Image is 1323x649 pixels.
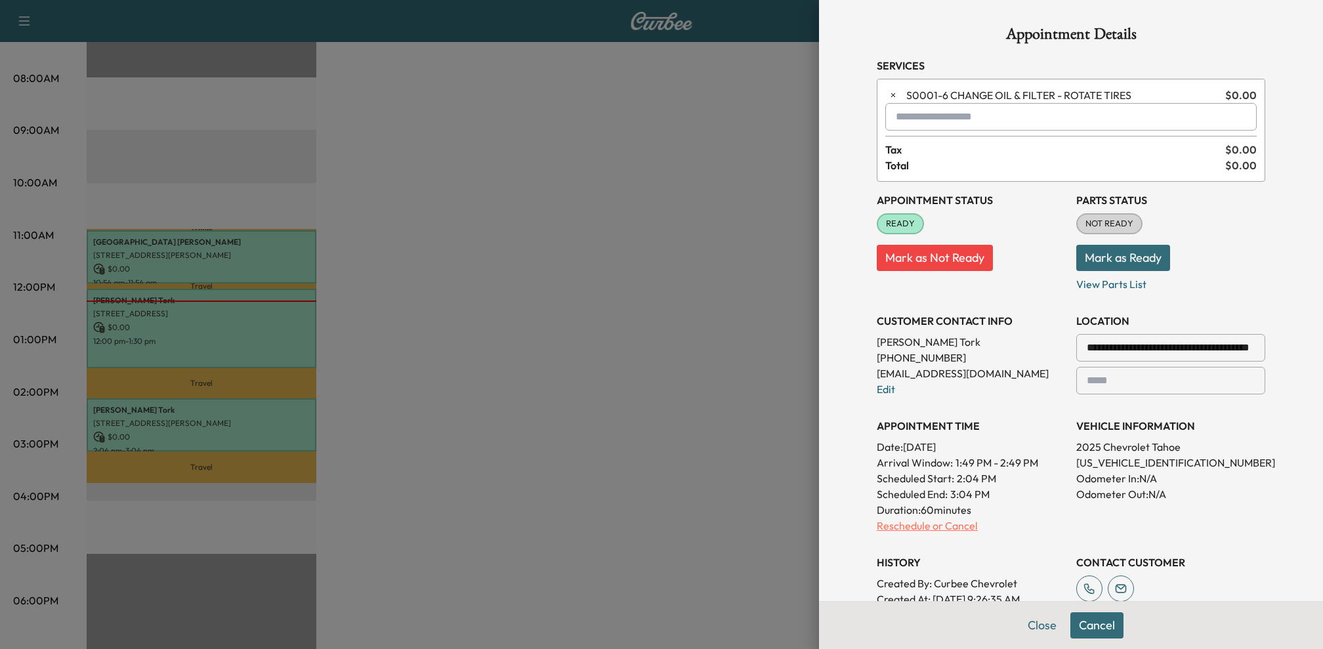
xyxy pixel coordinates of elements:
h3: Parts Status [1076,192,1265,208]
h3: CONTACT CUSTOMER [1076,555,1265,570]
button: Cancel [1070,612,1123,639]
span: $ 0.00 [1225,157,1257,173]
p: Created By : Curbee Chevrolet [877,576,1066,591]
p: [PERSON_NAME] Tork [877,334,1066,350]
p: Odometer In: N/A [1076,471,1265,486]
span: $ 0.00 [1225,142,1257,157]
p: Reschedule or Cancel [877,518,1066,534]
p: 2:04 PM [957,471,996,486]
span: Tax [885,142,1225,157]
p: Duration: 60 minutes [877,502,1066,518]
h3: VEHICLE INFORMATION [1076,418,1265,434]
p: 2025 Chevrolet Tahoe [1076,439,1265,455]
span: 1:49 PM - 2:49 PM [955,455,1038,471]
p: [US_VEHICLE_IDENTIFICATION_NUMBER] [1076,455,1265,471]
p: Created At : [DATE] 9:26:35 AM [877,591,1066,607]
p: Scheduled Start: [877,471,954,486]
span: NOT READY [1078,217,1141,230]
h3: LOCATION [1076,313,1265,329]
p: Arrival Window: [877,455,1066,471]
span: $ 0.00 [1225,87,1257,103]
h3: CUSTOMER CONTACT INFO [877,313,1066,329]
p: [EMAIL_ADDRESS][DOMAIN_NAME] [877,366,1066,381]
button: Mark as Ready [1076,245,1170,271]
p: 3:04 PM [950,486,990,502]
a: Edit [877,383,895,396]
h3: Services [877,58,1265,73]
p: Scheduled End: [877,486,948,502]
h3: Appointment Status [877,192,1066,208]
span: READY [878,217,923,230]
h3: History [877,555,1066,570]
p: View Parts List [1076,271,1265,292]
button: Close [1019,612,1065,639]
p: Odometer Out: N/A [1076,486,1265,502]
h3: APPOINTMENT TIME [877,418,1066,434]
span: Total [885,157,1225,173]
p: Date: [DATE] [877,439,1066,455]
button: Mark as Not Ready [877,245,993,271]
h1: Appointment Details [877,26,1265,47]
span: 6 CHANGE OIL & FILTER - ROTATE TIRES [906,87,1220,103]
p: [PHONE_NUMBER] [877,350,1066,366]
